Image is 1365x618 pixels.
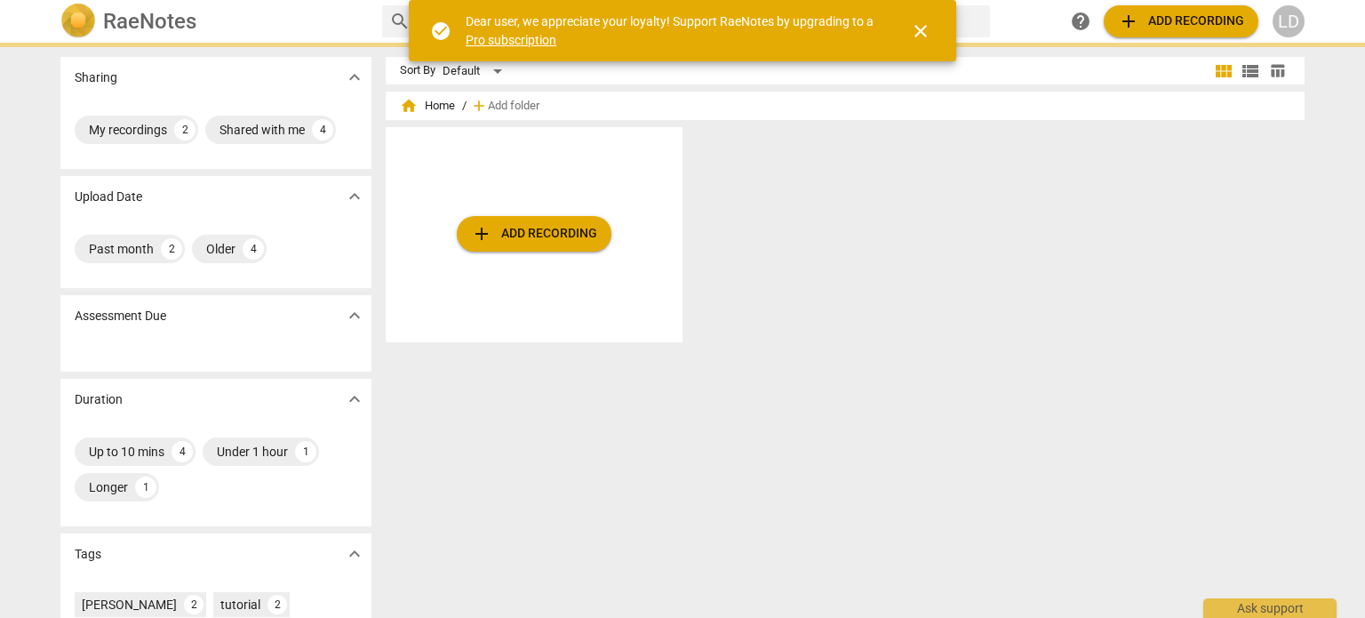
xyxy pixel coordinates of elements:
[135,477,156,498] div: 1
[267,595,287,614] div: 2
[341,302,368,329] button: Show more
[220,121,305,139] div: Shared with me
[312,119,333,140] div: 4
[389,11,411,32] span: search
[75,188,142,206] p: Upload Date
[1210,58,1237,84] button: Tile view
[217,443,288,461] div: Under 1 hour
[89,121,167,139] div: My recordings
[1269,62,1286,79] span: table_chart
[1065,5,1097,37] a: Help
[344,543,365,565] span: expand_more
[471,223,492,245] span: add
[471,223,597,245] span: Add recording
[60,4,96,39] img: Logo
[1070,11,1091,32] span: help
[75,68,117,87] p: Sharing
[462,100,467,113] span: /
[488,100,539,113] span: Add folder
[466,12,878,49] div: Dear user, we appreciate your loyalty! Support RaeNotes by upgrading to a
[1213,60,1234,82] span: view_module
[344,305,365,326] span: expand_more
[341,64,368,91] button: Show more
[184,595,204,614] div: 2
[443,57,508,85] div: Default
[341,183,368,210] button: Show more
[344,186,365,207] span: expand_more
[89,478,128,496] div: Longer
[89,443,164,461] div: Up to 10 mins
[466,33,556,47] a: Pro subscription
[174,119,196,140] div: 2
[89,240,154,258] div: Past month
[457,216,611,252] button: Upload
[295,441,316,462] div: 1
[344,67,365,88] span: expand_more
[206,240,235,258] div: Older
[1273,5,1305,37] button: LD
[1237,58,1264,84] button: List view
[910,20,931,42] span: close
[430,20,451,42] span: check_circle
[344,389,365,410] span: expand_more
[341,541,368,567] button: Show more
[75,545,101,564] p: Tags
[400,97,418,115] span: home
[103,9,196,34] h2: RaeNotes
[470,97,488,115] span: add
[75,390,123,409] p: Duration
[341,386,368,413] button: Show more
[172,441,193,462] div: 4
[1264,58,1290,84] button: Table view
[1203,598,1337,618] div: Ask support
[1240,60,1261,82] span: view_list
[243,238,264,260] div: 4
[1104,5,1258,37] button: Upload
[82,596,177,614] div: [PERSON_NAME]
[75,307,166,325] p: Assessment Due
[400,64,435,77] div: Sort By
[1118,11,1244,32] span: Add recording
[161,238,182,260] div: 2
[60,4,368,39] a: LogoRaeNotes
[899,10,942,52] button: Close
[1118,11,1139,32] span: add
[400,97,455,115] span: Home
[220,596,260,614] div: tutorial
